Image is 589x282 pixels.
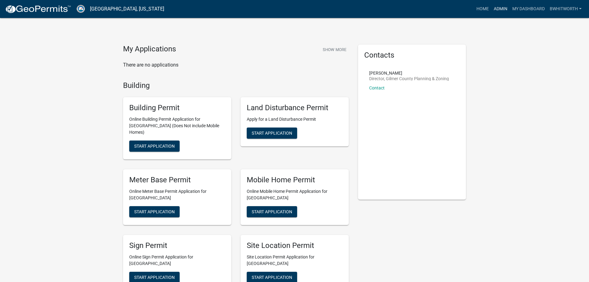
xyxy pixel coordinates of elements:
h5: Contacts [364,51,460,60]
a: Contact [369,85,385,90]
button: Start Application [247,128,297,139]
p: [PERSON_NAME] [369,71,449,75]
button: Show More [320,45,349,55]
span: Start Application [252,275,292,280]
p: Site Location Permit Application for [GEOGRAPHIC_DATA] [247,254,343,267]
a: [GEOGRAPHIC_DATA], [US_STATE] [90,4,164,14]
a: BWhitworth [547,3,584,15]
p: Online Mobile Home Permit Application for [GEOGRAPHIC_DATA] [247,188,343,201]
button: Start Application [247,206,297,217]
h5: Land Disturbance Permit [247,103,343,112]
span: Start Application [252,209,292,214]
span: Start Application [134,209,175,214]
button: Start Application [129,141,180,152]
span: Start Application [134,144,175,149]
a: Home [474,3,491,15]
img: Gilmer County, Georgia [76,5,85,13]
span: Start Application [134,275,175,280]
p: There are no applications [123,61,349,69]
p: Online Meter Base Permit Application for [GEOGRAPHIC_DATA] [129,188,225,201]
a: Admin [491,3,510,15]
p: Director, Gilmer County Planning & Zoning [369,76,449,81]
h5: Meter Base Permit [129,176,225,184]
h5: Sign Permit [129,241,225,250]
p: Apply for a Land Disturbance Permit [247,116,343,123]
h5: Mobile Home Permit [247,176,343,184]
a: My Dashboard [510,3,547,15]
h5: Building Permit [129,103,225,112]
button: Start Application [129,206,180,217]
p: Online Building Permit Application for [GEOGRAPHIC_DATA] (Does Not include Mobile Homes) [129,116,225,136]
span: Start Application [252,131,292,136]
h5: Site Location Permit [247,241,343,250]
h4: Building [123,81,349,90]
h4: My Applications [123,45,176,54]
p: Online Sign Permit Application for [GEOGRAPHIC_DATA] [129,254,225,267]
